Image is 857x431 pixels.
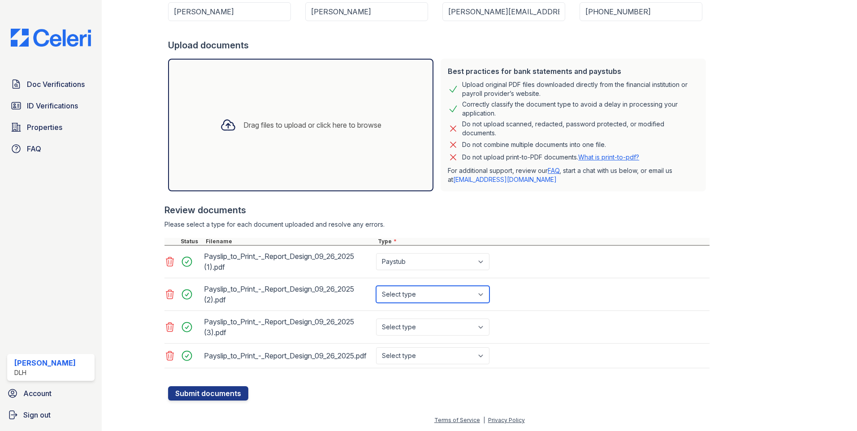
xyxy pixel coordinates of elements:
[179,238,204,245] div: Status
[462,153,639,162] p: Do not upload print-to-PDF documents.
[27,79,85,90] span: Doc Verifications
[243,120,381,130] div: Drag files to upload or click here to browse
[168,386,248,401] button: Submit documents
[14,358,76,368] div: [PERSON_NAME]
[164,204,710,216] div: Review documents
[164,220,710,229] div: Please select a type for each document uploaded and resolve any errors.
[453,176,557,183] a: [EMAIL_ADDRESS][DOMAIN_NAME]
[7,75,95,93] a: Doc Verifications
[4,29,98,47] img: CE_Logo_Blue-a8612792a0a2168367f1c8372b55b34899dd931a85d93a1a3d3e32e68fde9ad4.png
[204,282,372,307] div: Payslip_to_Print_-_Report_Design_09_26_2025 (2).pdf
[448,166,699,184] p: For additional support, review our , start a chat with us below, or email us at
[7,97,95,115] a: ID Verifications
[7,118,95,136] a: Properties
[23,409,51,420] span: Sign out
[27,100,78,111] span: ID Verifications
[448,66,699,77] div: Best practices for bank statements and paystubs
[204,315,372,340] div: Payslip_to_Print_-_Report_Design_09_26_2025 (3).pdf
[7,140,95,158] a: FAQ
[204,349,372,363] div: Payslip_to_Print_-_Report_Design_09_26_2025.pdf
[462,80,699,98] div: Upload original PDF files downloaded directly from the financial institution or payroll provider’...
[4,384,98,402] a: Account
[27,122,62,133] span: Properties
[376,238,710,245] div: Type
[434,417,480,423] a: Terms of Service
[23,388,52,399] span: Account
[462,100,699,118] div: Correctly classify the document type to avoid a delay in processing your application.
[483,417,485,423] div: |
[168,39,710,52] div: Upload documents
[204,249,372,274] div: Payslip_to_Print_-_Report_Design_09_26_2025 (1).pdf
[204,238,376,245] div: Filename
[462,120,699,138] div: Do not upload scanned, redacted, password protected, or modified documents.
[488,417,525,423] a: Privacy Policy
[462,139,606,150] div: Do not combine multiple documents into one file.
[14,368,76,377] div: DLH
[578,153,639,161] a: What is print-to-pdf?
[4,406,98,424] a: Sign out
[27,143,41,154] span: FAQ
[548,167,559,174] a: FAQ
